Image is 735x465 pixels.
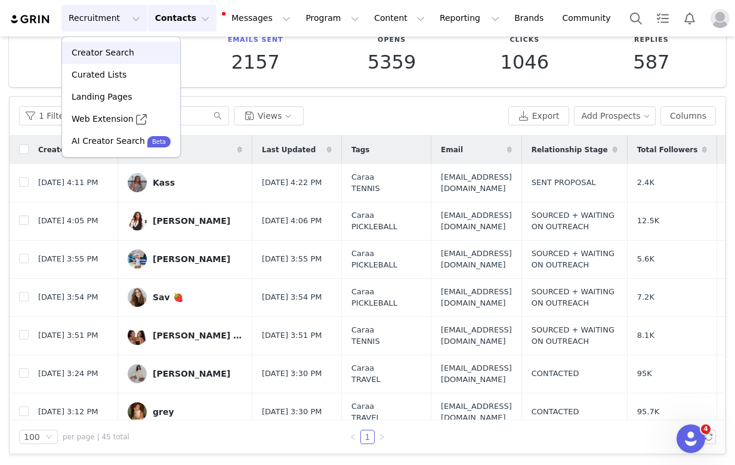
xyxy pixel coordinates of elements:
[38,291,98,303] span: [DATE] 3:54 PM
[61,5,147,32] button: Recruitment
[262,329,322,341] span: [DATE] 3:51 PM
[351,248,397,271] span: Caraa PICKLEBALL
[262,215,322,227] span: [DATE] 4:06 PM
[10,14,51,25] img: grin logo
[153,407,174,417] div: grey
[532,406,579,418] span: CONTACTED
[677,5,703,32] button: Notifications
[262,368,322,380] span: [DATE] 3:30 PM
[367,35,416,45] p: Opens
[63,432,129,442] span: per page | 45 total
[128,364,242,383] a: [PERSON_NAME]
[128,288,242,307] a: Sav 🍓
[128,402,147,421] img: 42ff922c-c69a-482f-bde1-8ff259e6a6eb.jpg
[532,177,596,189] span: SENT PROPOSAL
[351,144,369,155] span: Tags
[441,286,512,309] span: [EMAIL_ADDRESS][DOMAIN_NAME]
[38,215,98,227] span: [DATE] 4:05 PM
[152,137,166,146] p: Beta
[128,173,242,192] a: Kass
[360,430,375,444] li: 1
[153,178,175,187] div: Kass
[433,5,507,32] button: Reporting
[532,324,617,347] span: SOURCED + WAITING ON OUTREACH
[262,406,322,418] span: [DATE] 3:30 PM
[153,216,230,226] div: [PERSON_NAME]
[38,253,98,265] span: [DATE] 3:55 PM
[711,9,730,28] img: placeholder-profile.jpg
[441,171,512,195] span: [EMAIL_ADDRESS][DOMAIN_NAME]
[367,51,416,73] p: 5359
[128,250,147,269] img: 9d66dd56-fa98-4612-bac6-b6a5e4e53b39.jpg
[38,144,70,155] span: Created
[228,51,283,73] p: 2157
[262,177,322,189] span: [DATE] 4:22 PM
[532,286,617,309] span: SOURCED + WAITING ON OUTREACH
[72,69,126,81] p: Curated Lists
[153,331,242,340] div: [PERSON_NAME] Twins
[217,5,298,32] button: Messages
[508,106,569,125] button: Export
[72,135,145,147] p: AI Creator Search
[378,433,385,441] i: icon: right
[72,91,132,103] p: Landing Pages
[637,144,698,155] span: Total Followers
[128,364,147,383] img: a2612b47-0eeb-45ed-8a30-4b3dfc9f069e.jpg
[45,433,52,442] i: icon: down
[441,324,512,347] span: [EMAIL_ADDRESS][DOMAIN_NAME]
[72,113,134,125] p: Web Extension
[351,324,380,347] span: Caraa TENNIS
[262,291,322,303] span: [DATE] 3:54 PM
[128,211,147,230] img: c2d7a933-7d6e-447d-851e-3e76dd20967d.jpg
[441,210,512,233] span: [EMAIL_ADDRESS][DOMAIN_NAME]
[633,51,669,73] p: 587
[501,51,549,73] p: 1046
[351,210,397,233] span: Caraa PICKLEBALL
[72,47,134,59] p: Creator Search
[623,5,649,32] button: Search
[153,292,183,302] div: Sav 🍓
[350,433,357,441] i: icon: left
[532,248,617,271] span: SOURCED + WAITING ON OUTREACH
[375,430,389,444] li: Next Page
[441,248,512,271] span: [EMAIL_ADDRESS][DOMAIN_NAME]
[38,406,98,418] span: [DATE] 3:12 PM
[677,424,705,453] iframe: Intercom live chat
[128,326,147,345] img: 0b0e49e1-c595-42d7-b8ea-a0fde1fa67f9.jpg
[346,430,360,444] li: Previous Page
[555,5,623,32] a: Community
[441,144,463,155] span: Email
[234,106,304,125] button: Views
[367,5,432,32] button: Content
[351,171,380,195] span: Caraa TENNIS
[701,424,711,434] span: 4
[441,362,512,386] span: [EMAIL_ADDRESS][DOMAIN_NAME]
[501,35,549,45] p: Clicks
[574,106,656,125] button: Add Prospects
[38,368,98,380] span: [DATE] 3:24 PM
[24,430,40,444] div: 100
[128,211,242,230] a: [PERSON_NAME]
[128,250,242,269] a: [PERSON_NAME]
[298,5,366,32] button: Program
[633,35,669,45] p: Replies
[507,5,554,32] a: Brands
[128,326,242,345] a: [PERSON_NAME] Twins
[532,144,608,155] span: Relationship Stage
[262,253,322,265] span: [DATE] 3:55 PM
[361,430,374,444] a: 1
[262,144,316,155] span: Last Updated
[532,368,579,380] span: CONTACTED
[148,5,217,32] button: Contacts
[153,254,230,264] div: [PERSON_NAME]
[38,329,98,341] span: [DATE] 3:51 PM
[532,210,617,233] span: SOURCED + WAITING ON OUTREACH
[214,112,222,120] i: icon: search
[128,288,147,307] img: f51cc064-e6c1-4dd5-9c97-384ef9769184.jpg
[128,402,242,421] a: grey
[19,106,75,125] button: 1 Filter
[153,369,230,378] div: [PERSON_NAME]
[128,173,147,192] img: 51c800ee-0cb2-4674-b2ab-f0afb3495aa2.jpg
[351,362,381,386] span: Caraa TRAVEL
